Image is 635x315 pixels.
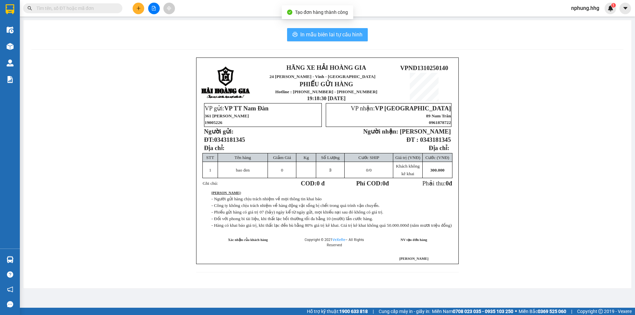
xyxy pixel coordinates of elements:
img: logo [201,66,251,99]
span: đ [449,180,452,187]
strong: Hotline : [PHONE_NUMBER] - [PHONE_NUMBER] [275,89,377,94]
span: 19005226 [205,120,222,125]
span: VP [GEOGRAPHIC_DATA] [375,105,451,112]
strong: HÃNG XE HẢI HOÀNG GIA [286,64,366,71]
span: Số Lượng [321,155,340,160]
span: VPND1310250140 [400,64,448,71]
button: aim [163,3,175,14]
span: message [7,301,13,307]
span: - Hàng có khai báo giá trị, khi thất lạc đền bù bằng 80% giá trị kê khai. Giá trị kê khai không q... [211,223,452,228]
span: [PERSON_NAME] [399,257,428,260]
strong: 0708 023 035 - 0935 103 250 [453,309,513,314]
span: Khách không kê khai [396,164,419,176]
span: Giá trị (VNĐ) [395,155,420,160]
span: aim [167,6,171,11]
span: Cung cấp máy in - giấy in: [379,308,430,315]
span: [PERSON_NAME] [400,128,451,135]
span: - Công ty không chịu trách nhiệm về hàng động vật sống bị chết trong quá trình vận chuyển. [211,203,379,208]
span: 24 [PERSON_NAME] - Vinh - [GEOGRAPHIC_DATA] [270,74,376,79]
span: - Đối với phong bì tài liệu, khi thất lạc bồi thường tối đa bằng 10 (mười) lần cước hàng. [211,216,373,221]
span: - Phiếu gửi hàng có giá trị 07 (bảy) ngày kể từ ngày gửi, mọi khiếu nại sau đó không có giá trị. [211,210,383,215]
span: printer [292,32,298,38]
span: - Người gửi hàng chịu trách nhiệm về mọi thông tin khai báo [211,196,321,201]
span: Cước (VNĐ) [425,155,449,160]
span: 89 Nam Trân [426,113,451,118]
span: check-circle [287,10,292,15]
button: caret-down [619,3,631,14]
sup: 1 [611,3,616,8]
strong: Người nhận: [363,128,398,135]
span: 19:18:30 [DATE] [307,96,346,101]
strong: PHIẾU GỬI HÀNG [22,48,55,62]
span: | [571,308,572,315]
span: 1 [612,3,614,8]
span: Ghi chú: [203,181,218,186]
span: ⚪️ [515,310,517,313]
strong: Địa chỉ: [429,144,449,151]
input: Tìm tên, số ĐT hoặc mã đơn [36,5,114,12]
strong: Phí COD: đ [356,180,389,187]
img: warehouse-icon [7,43,14,50]
span: search [27,6,32,11]
strong: Xác nhận của khách hàng [228,238,268,242]
span: Kg [304,155,309,160]
img: logo [4,27,12,60]
a: VeXeRe [332,238,345,242]
span: VP nhận: [351,105,451,112]
span: Miền Bắc [519,308,566,315]
span: notification [7,286,13,293]
img: icon-new-feature [608,5,614,11]
button: plus [133,3,144,14]
span: nphung.hhg [566,4,605,12]
span: VP TT Nam Đàn [224,105,269,112]
span: 361 [PERSON_NAME] [205,113,249,118]
span: Tạo đơn hàng thành công [295,10,348,15]
img: warehouse-icon [7,26,14,33]
span: 0 [366,168,368,173]
span: : [211,191,241,195]
span: In mẫu biên lai tự cấu hình [300,30,362,39]
span: VP gửi: [205,105,269,112]
strong: COD: [301,180,325,187]
span: file-add [151,6,156,11]
button: file-add [148,3,160,14]
span: plus [136,6,141,11]
span: 0343181345 [420,136,451,143]
span: 0961878722 [429,120,451,125]
span: STT [206,155,214,160]
strong: HÃNG XE HẢI HOÀNG GIA [18,7,59,21]
strong: ĐT : [406,136,418,143]
img: warehouse-icon [7,256,14,263]
span: 3 [329,168,331,173]
img: logo-vxr [6,4,14,14]
span: caret-down [622,5,628,11]
strong: PHIẾU GỬI HÀNG [300,81,353,88]
span: 0343181345 [214,136,245,143]
strong: Người gửi: [204,128,233,135]
span: 0 [281,168,283,173]
span: Phải thu: [422,180,452,187]
span: Cước SHIP [359,155,379,160]
span: Miền Nam [432,308,513,315]
strong: [PERSON_NAME] [211,191,240,195]
button: printerIn mẫu biên lai tự cấu hình [287,28,368,41]
span: 24 [PERSON_NAME] - Vinh - [GEOGRAPHIC_DATA] [14,22,62,39]
span: Copyright © 2021 – All Rights Reserved [305,238,364,247]
strong: 1900 633 818 [339,309,368,314]
span: 1 [209,168,211,173]
img: solution-icon [7,76,14,83]
strong: NV tạo đơn hàng [401,238,427,242]
span: | [373,308,374,315]
span: 0 đ [317,180,324,187]
span: Tên hàng [234,155,251,160]
span: 0 [445,180,448,187]
span: 0 [382,180,385,187]
strong: ĐT: [204,136,245,143]
span: 300.000 [430,168,444,173]
strong: 0369 525 060 [538,309,566,314]
span: Giảm Giá [273,155,291,160]
span: /0 [366,168,372,173]
span: Hỗ trợ kỹ thuật: [307,308,368,315]
img: warehouse-icon [7,59,14,66]
span: question-circle [7,271,13,278]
